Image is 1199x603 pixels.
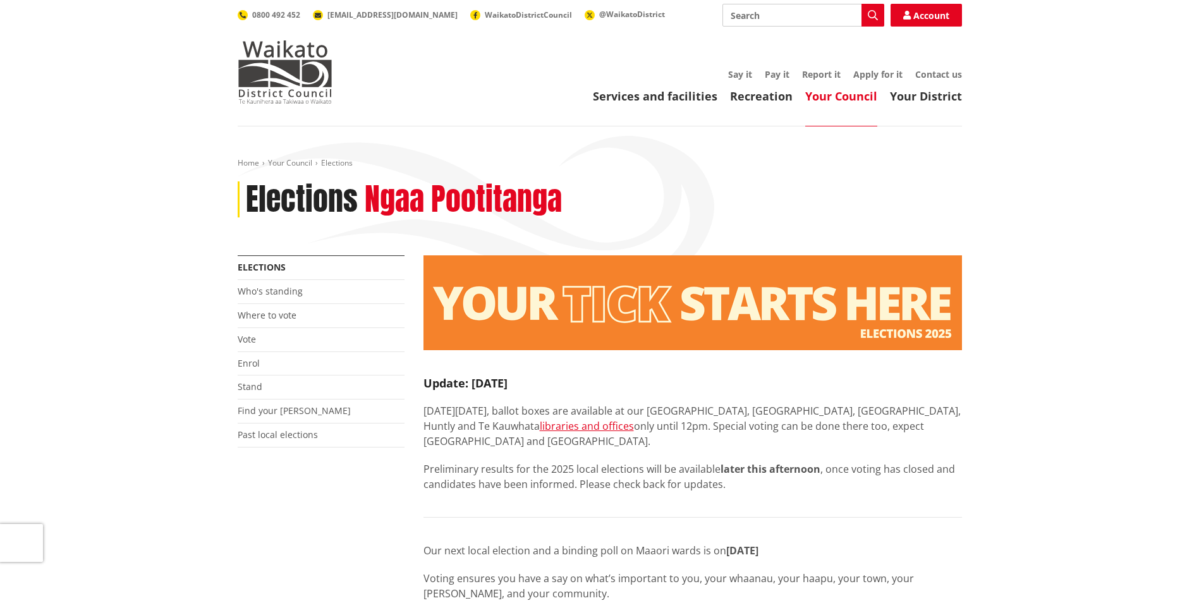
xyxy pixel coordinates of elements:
a: Where to vote [238,309,296,321]
nav: breadcrumb [238,158,962,169]
a: Apply for it [853,68,903,80]
a: 0800 492 452 [238,9,300,20]
a: Contact us [915,68,962,80]
a: Services and facilities [593,88,717,104]
span: Elections [321,157,353,168]
p: Voting ensures you have a say on what’s important to you, your whaanau, your haapu, your town, yo... [423,571,962,601]
a: Find your [PERSON_NAME] [238,405,351,417]
a: Elections [238,261,286,273]
a: Say it [728,68,752,80]
a: Past local elections [238,429,318,441]
strong: later this afternoon [721,462,820,476]
a: Your Council [805,88,877,104]
strong: Update: [DATE] [423,375,508,391]
img: Waikato District Council - Te Kaunihera aa Takiwaa o Waikato [238,40,332,104]
p: Preliminary results for the 2025 local elections will be available , once voting has closed and c... [423,461,962,492]
strong: [DATE] [726,544,758,557]
span: WaikatoDistrictCouncil [485,9,572,20]
a: Your District [890,88,962,104]
a: Your Council [268,157,312,168]
a: [EMAIL_ADDRESS][DOMAIN_NAME] [313,9,458,20]
img: Elections - Website banner [423,255,962,350]
span: 0800 492 452 [252,9,300,20]
span: @WaikatoDistrict [599,9,665,20]
a: Account [891,4,962,27]
a: Stand [238,381,262,393]
a: Who's standing [238,285,303,297]
a: Vote [238,333,256,345]
h2: Ngaa Pootitanga [365,181,562,218]
a: Enrol [238,357,260,369]
a: @WaikatoDistrict [585,9,665,20]
input: Search input [722,4,884,27]
a: libraries and offices [540,419,634,433]
h1: Elections [246,181,358,218]
a: Report it [802,68,841,80]
p: Our next local election and a binding poll on Maaori wards is on [423,543,962,558]
a: Home [238,157,259,168]
a: WaikatoDistrictCouncil [470,9,572,20]
p: [DATE][DATE], ballot boxes are available at our [GEOGRAPHIC_DATA], [GEOGRAPHIC_DATA], [GEOGRAPHIC... [423,403,962,449]
span: [EMAIL_ADDRESS][DOMAIN_NAME] [327,9,458,20]
a: Pay it [765,68,789,80]
a: Recreation [730,88,793,104]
